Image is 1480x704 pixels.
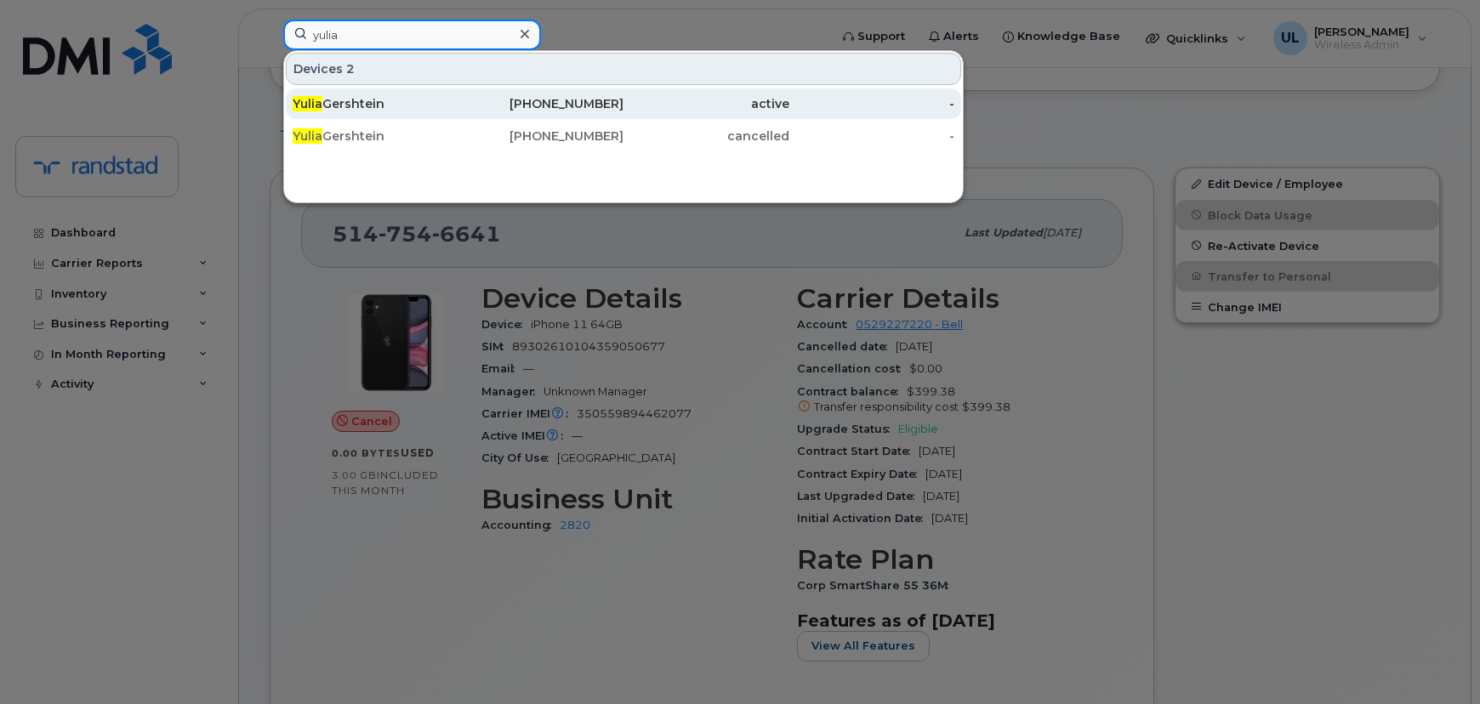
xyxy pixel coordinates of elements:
[623,95,789,112] div: active
[293,128,322,144] span: Yulia
[286,88,961,119] a: YuliaGershtein[PHONE_NUMBER]active-
[283,20,541,50] input: Find something...
[458,95,624,112] div: [PHONE_NUMBER]
[346,60,355,77] span: 2
[623,128,789,145] div: cancelled
[293,96,322,111] span: Yulia
[293,128,458,145] div: Gershtein
[789,95,955,112] div: -
[293,95,458,112] div: Gershtein
[286,53,961,85] div: Devices
[789,128,955,145] div: -
[286,121,961,151] a: YuliaGershtein[PHONE_NUMBER]cancelled-
[458,128,624,145] div: [PHONE_NUMBER]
